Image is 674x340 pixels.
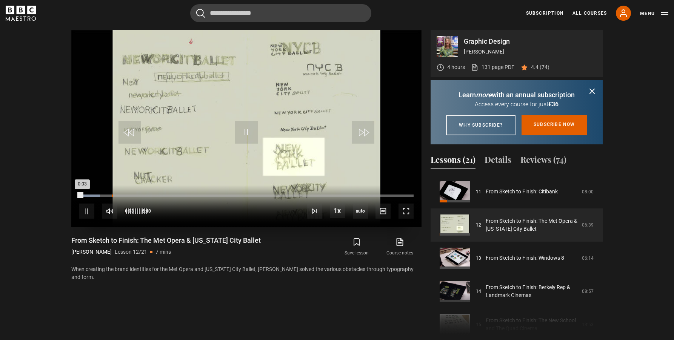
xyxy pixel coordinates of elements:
button: Lessons (21) [431,153,475,169]
a: 131 page PDF [471,63,514,71]
p: Lesson 12/21 [115,248,147,256]
button: Captions [375,204,391,219]
p: Graphic Design [464,38,597,45]
button: Fullscreen [399,204,414,219]
input: Search [190,4,371,22]
span: auto [353,204,368,219]
a: Subscribe now [522,115,587,135]
button: Pause [79,204,94,219]
a: All Courses [572,10,607,17]
a: From Sketch to Finish: Citibank [486,188,558,196]
p: [PERSON_NAME] [71,248,112,256]
svg: BBC Maestro [6,6,36,21]
a: Why subscribe? [446,115,516,135]
button: Toggle navigation [640,10,668,17]
button: Mute [102,204,117,219]
a: From Sketch to Finish: Windows 8 [486,254,564,262]
h1: From Sketch to Finish: The Met Opera & [US_STATE] City Ballet [71,236,261,245]
p: [PERSON_NAME] [464,48,597,56]
p: Access every course for just [440,100,594,109]
p: 4.4 (74) [531,63,549,71]
a: Course notes [379,236,422,258]
button: Submit the search query [196,9,205,18]
a: From Sketch to Finish: Berkely Rep & Landmark Cinemas [486,283,577,299]
button: Save lesson [335,236,378,258]
a: From Sketch to Finish: The Met Opera & [US_STATE] City Ballet [486,217,577,233]
i: more [476,91,492,99]
span: 0:03 [125,204,134,218]
button: Details [485,153,511,169]
p: 4 hours [447,63,465,71]
div: Current quality: 720p [353,204,368,219]
a: Subscription [526,10,563,17]
button: Reviews (74) [520,153,566,169]
button: Next Lesson [307,204,322,219]
p: When creating the brand identities for the Met Opera and [US_STATE] City Ballet, [PERSON_NAME] so... [71,265,422,281]
p: Learn with an annual subscription [440,90,594,100]
div: Progress Bar [79,195,414,197]
div: Volume Level [125,208,147,214]
span: 6:40 [142,204,151,218]
video-js: Video Player [71,30,422,227]
button: Playback Rate [330,203,345,218]
span: £36 [548,101,559,108]
p: 7 mins [155,248,171,256]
